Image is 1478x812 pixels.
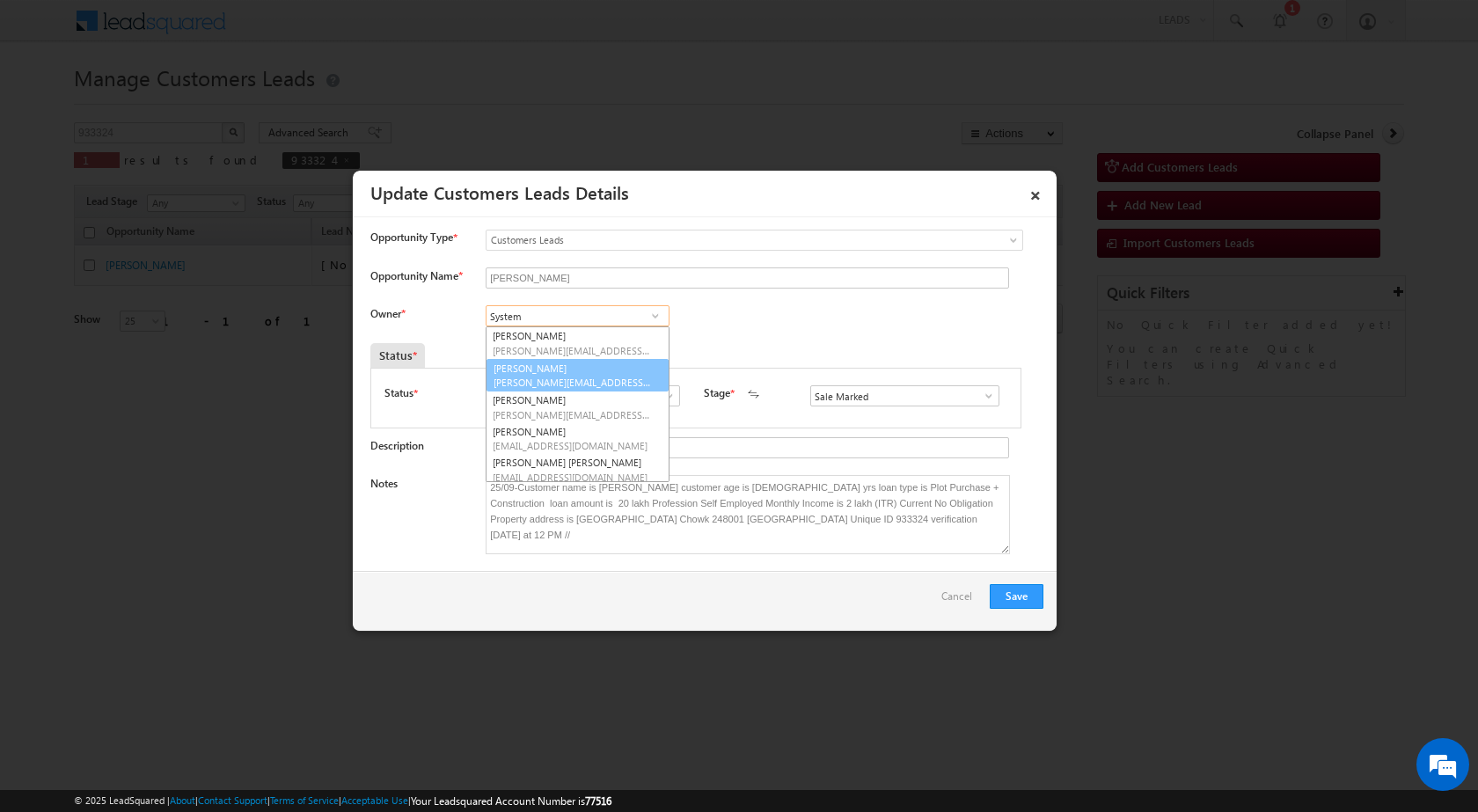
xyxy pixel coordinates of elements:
[486,230,1023,251] a: Customers Leads
[654,387,676,405] a: Show All Items
[91,92,296,115] div: Chat with us now
[704,385,730,401] label: Stage
[585,794,611,808] span: 77516
[493,471,651,484] span: [EMAIL_ADDRESS][DOMAIN_NAME]
[1021,177,1050,208] a: ×
[487,232,951,248] span: Customers Leads
[493,439,651,452] span: [EMAIL_ADDRESS][DOMAIN_NAME]
[384,385,413,401] label: Status
[487,359,669,392] a: [PERSON_NAME]
[494,376,652,389] span: [PERSON_NAME][EMAIL_ADDRESS][PERSON_NAME][DOMAIN_NAME]
[370,307,405,320] label: Owner
[941,584,981,618] a: Cancel
[486,305,669,326] input: Type to Search
[370,179,629,204] a: Update Customers Leads Details
[198,794,267,806] a: Contact Support
[23,163,321,527] textarea: Type your message and hit 'Enter'
[493,408,651,421] span: [PERSON_NAME][EMAIL_ADDRESS][DOMAIN_NAME]
[810,385,999,406] input: Type to Search
[239,542,319,566] em: Start Chat
[370,343,425,368] div: Status
[370,439,424,452] label: Description
[487,423,669,455] a: [PERSON_NAME]
[493,344,651,357] span: [PERSON_NAME][EMAIL_ADDRESS][PERSON_NAME][DOMAIN_NAME]
[370,230,453,245] span: Opportunity Type
[644,307,666,325] a: Show All Items
[487,454,669,486] a: [PERSON_NAME] [PERSON_NAME]
[411,794,611,808] span: Your Leadsquared Account Number is
[170,794,195,806] a: About
[487,327,669,359] a: [PERSON_NAME]
[30,92,74,115] img: d_60004797649_company_0_60004797649
[289,9,331,51] div: Minimize live chat window
[370,269,462,282] label: Opportunity Name
[990,584,1043,609] button: Save
[370,477,398,490] label: Notes
[341,794,408,806] a: Acceptable Use
[487,391,669,423] a: [PERSON_NAME]
[74,793,611,809] span: © 2025 LeadSquared | | | | |
[973,387,995,405] a: Show All Items
[270,794,339,806] a: Terms of Service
